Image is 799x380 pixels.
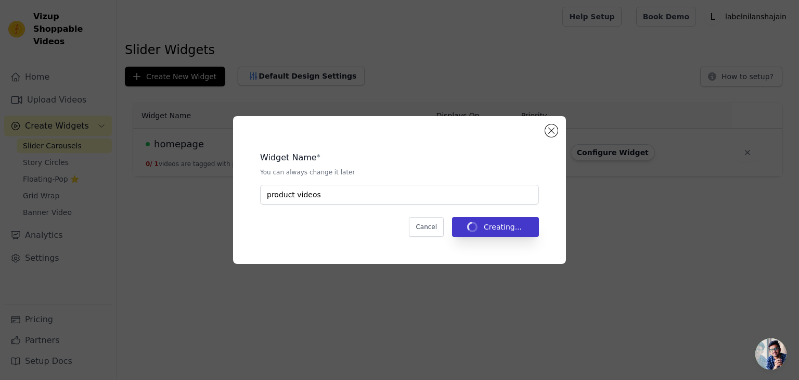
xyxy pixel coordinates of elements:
[260,151,317,164] legend: Widget Name
[755,338,787,370] a: Open chat
[452,217,539,237] button: Creating...
[409,217,444,237] button: Cancel
[545,124,558,137] button: Close modal
[260,168,539,176] p: You can always change it later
